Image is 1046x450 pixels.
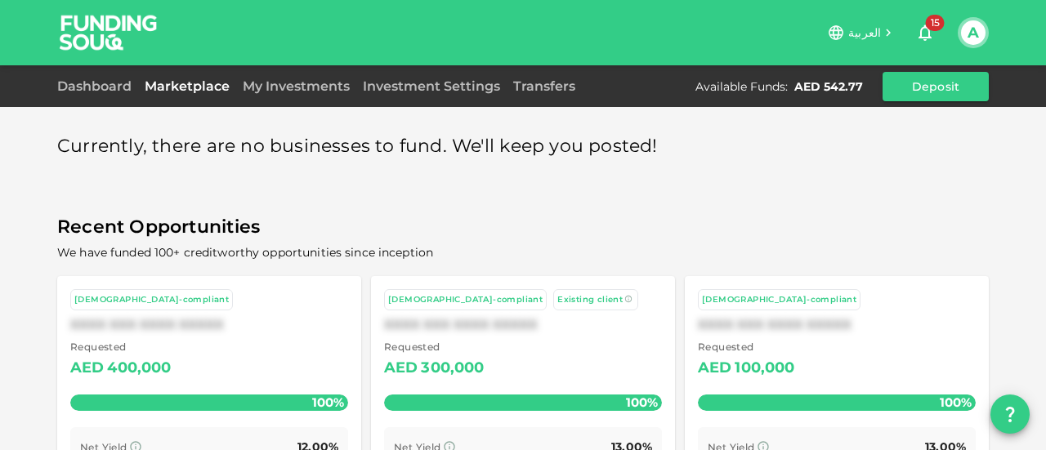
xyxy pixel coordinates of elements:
[308,390,348,414] span: 100%
[384,339,485,355] span: Requested
[57,212,989,243] span: Recent Opportunities
[70,339,172,355] span: Requested
[384,355,418,381] div: AED
[698,339,795,355] span: Requested
[926,15,945,31] span: 15
[388,293,543,307] div: [DEMOGRAPHIC_DATA]-compliant
[107,355,171,381] div: 400,000
[356,78,507,94] a: Investment Settings
[909,16,941,49] button: 15
[735,355,794,381] div: 100,000
[557,294,623,305] span: Existing client
[936,390,976,414] span: 100%
[138,78,236,94] a: Marketplace
[695,78,788,95] div: Available Funds :
[421,355,484,381] div: 300,000
[57,131,658,163] span: Currently, there are no businesses to fund. We'll keep you posted!
[990,394,1030,434] button: question
[236,78,356,94] a: My Investments
[70,317,348,332] div: XXXX XXX XXXX XXXXX
[70,355,104,381] div: AED
[961,20,986,45] button: A
[794,78,863,95] div: AED 542.77
[57,245,433,260] span: We have funded 100+ creditworthy opportunities since inception
[384,317,662,332] div: XXXX XXX XXXX XXXXX
[848,25,881,40] span: العربية
[57,78,138,94] a: Dashboard
[883,72,989,101] button: Deposit
[507,78,582,94] a: Transfers
[698,317,976,332] div: XXXX XXX XXXX XXXXX
[74,293,229,307] div: [DEMOGRAPHIC_DATA]-compliant
[622,390,662,414] span: 100%
[698,355,731,381] div: AED
[702,293,856,307] div: [DEMOGRAPHIC_DATA]-compliant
